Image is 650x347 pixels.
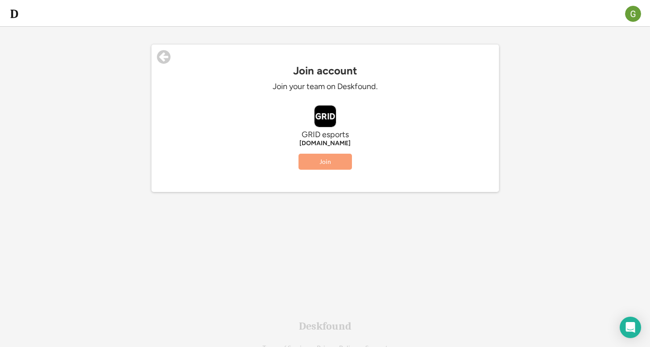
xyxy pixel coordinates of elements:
img: grid.gg [315,106,336,127]
div: Open Intercom Messenger [620,317,641,338]
div: Join account [151,65,499,77]
div: Deskfound [299,321,352,331]
img: ACg8ocKuSkxuITX9qYiHOKG0zGCFy3DrmelewSGZo1CFz-MncDieFA=s96-c [625,6,641,22]
img: d-whitebg.png [9,8,20,19]
div: GRID esports [192,130,459,140]
button: Join [298,154,352,170]
div: Join your team on Deskfound. [192,82,459,92]
div: [DOMAIN_NAME] [192,140,459,147]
